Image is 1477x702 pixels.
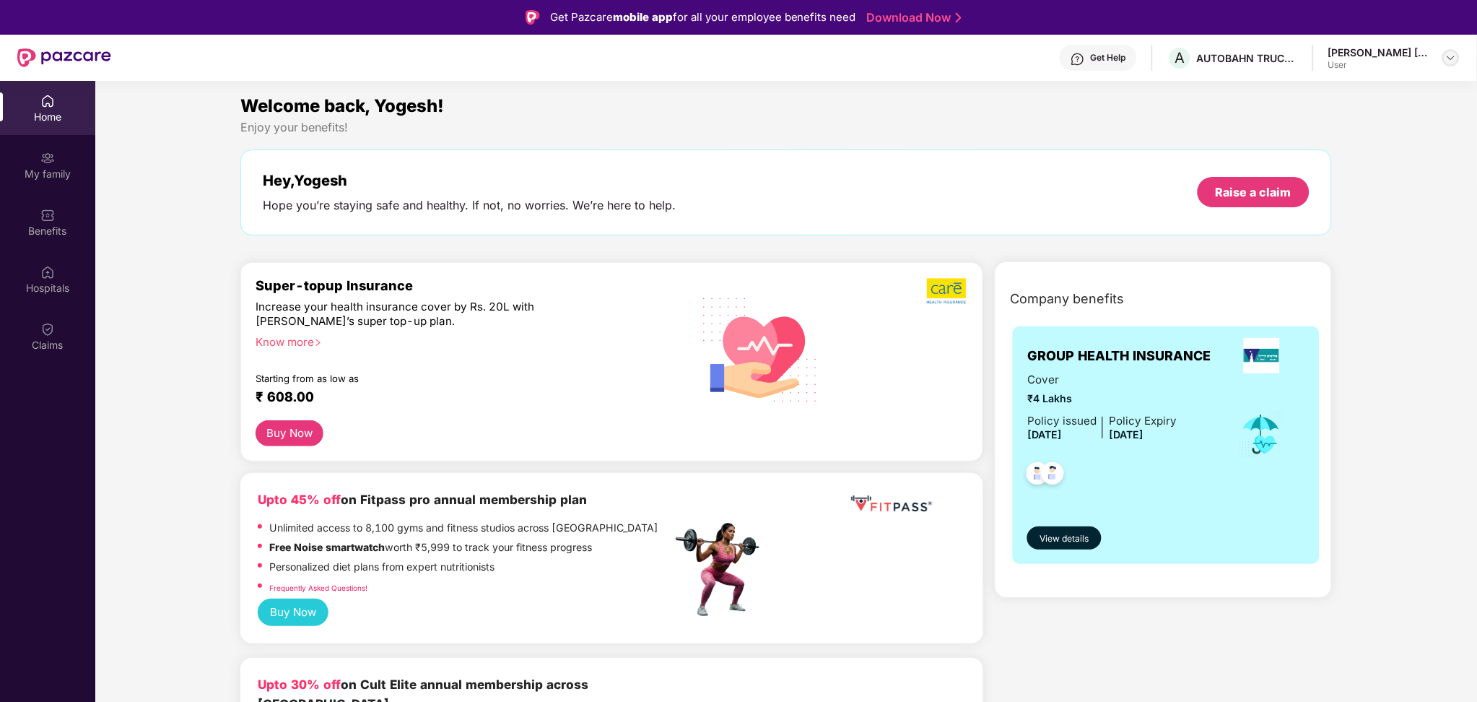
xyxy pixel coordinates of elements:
[269,559,494,575] p: Personalized diet plans from expert nutritionists
[240,95,444,116] span: Welcome back, Yogesh!
[40,94,55,108] img: svg+xml;base64,PHN2ZyBpZD0iSG9tZSIgeG1sbnM9Imh0dHA6Ly93d3cudzMub3JnLzIwMDAvc3ZnIiB3aWR0aD0iMjAiIG...
[40,208,55,222] img: svg+xml;base64,PHN2ZyBpZD0iQmVuZWZpdHMiIHhtbG5zPSJodHRwOi8vd3d3LnczLm9yZy8yMDAwL3N2ZyIgd2lkdGg9Ij...
[256,389,657,406] div: ₹ 608.00
[314,339,322,347] span: right
[269,541,385,553] strong: Free Noise smartwatch
[1071,52,1085,66] img: svg+xml;base64,PHN2ZyBpZD0iSGVscC0zMngzMiIgeG1sbnM9Imh0dHA6Ly93d3cudzMub3JnLzIwMDAvc3ZnIiB3aWR0aD...
[269,539,592,555] p: worth ₹5,999 to track your fitness progress
[1027,526,1101,550] button: View details
[263,198,676,213] div: Hope you’re staying safe and healthy. If not, no worries. We’re here to help.
[1020,458,1055,493] img: svg+xml;base64,PHN2ZyB4bWxucz0iaHR0cDovL3d3dy53My5vcmcvMjAwMC9zdmciIHdpZHRoPSI0OC45NDMiIGhlaWdodD...
[1445,52,1457,64] img: svg+xml;base64,PHN2ZyBpZD0iRHJvcGRvd24tMzJ4MzIiIHhtbG5zPSJodHRwOi8vd3d3LnczLm9yZy8yMDAwL3N2ZyIgd2...
[1027,391,1177,407] span: ₹4 Lakhs
[240,120,1332,135] div: Enjoy your benefits!
[256,335,663,345] div: Know more
[867,10,957,25] a: Download Now
[269,520,658,536] p: Unlimited access to 8,100 gyms and fitness studios across [GEOGRAPHIC_DATA]
[256,277,671,293] div: Super-topup Insurance
[40,151,55,165] img: svg+xml;base64,PHN2ZyB3aWR0aD0iMjAiIGhlaWdodD0iMjAiIHZpZXdCb3g9IjAgMCAyMCAyMCIgZmlsbD0ibm9uZSIgeG...
[927,277,968,305] img: b5dec4f62d2307b9de63beb79f102df3.png
[258,492,341,507] b: Upto 45% off
[613,10,673,24] strong: mobile app
[1175,49,1185,66] span: A
[1010,289,1124,309] span: Company benefits
[1328,59,1429,71] div: User
[671,519,772,620] img: fpp.png
[1328,45,1429,59] div: [PERSON_NAME] [PERSON_NAME]
[256,420,323,446] button: Buy Now
[269,584,367,592] a: Frequently Asked Questions!
[1216,184,1291,200] div: Raise a claim
[1109,428,1143,441] span: [DATE]
[1027,428,1062,441] span: [DATE]
[256,373,610,383] div: Starting from as low as
[258,492,587,507] b: on Fitpass pro annual membership plan
[17,48,111,67] img: New Pazcare Logo
[1091,52,1126,64] div: Get Help
[1027,346,1211,366] span: GROUP HEALTH INSURANCE
[258,677,341,692] b: Upto 30% off
[550,9,856,26] div: Get Pazcare for all your employee benefits need
[1238,410,1285,458] img: icon
[526,10,540,25] img: Logo
[258,599,328,626] button: Buy Now
[40,265,55,279] img: svg+xml;base64,PHN2ZyBpZD0iSG9zcGl0YWxzIiB4bWxucz0iaHR0cDovL3d3dy53My5vcmcvMjAwMC9zdmciIHdpZHRoPS...
[1027,412,1097,430] div: Policy issued
[1035,458,1071,493] img: svg+xml;base64,PHN2ZyB4bWxucz0iaHR0cDovL3d3dy53My5vcmcvMjAwMC9zdmciIHdpZHRoPSI0OC45NDMiIGhlaWdodD...
[848,490,935,517] img: fppp.png
[956,10,962,25] img: Stroke
[1109,412,1177,430] div: Policy Expiry
[263,172,676,189] div: Hey, Yogesh
[1244,338,1280,373] img: insurerLogo
[1040,532,1089,546] span: View details
[256,300,609,329] div: Increase your health insurance cover by Rs. 20L with [PERSON_NAME]’s super top-up plan.
[1027,371,1177,389] span: Cover
[40,322,55,337] img: svg+xml;base64,PHN2ZyBpZD0iQ2xhaW0iIHhtbG5zPSJodHRwOi8vd3d3LnczLm9yZy8yMDAwL3N2ZyIgd2lkdGg9IjIwIi...
[1197,51,1298,65] div: AUTOBAHN TRUCKING
[692,279,829,419] img: svg+xml;base64,PHN2ZyB4bWxucz0iaHR0cDovL3d3dy53My5vcmcvMjAwMC9zdmciIHhtbG5zOnhsaW5rPSJodHRwOi8vd3...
